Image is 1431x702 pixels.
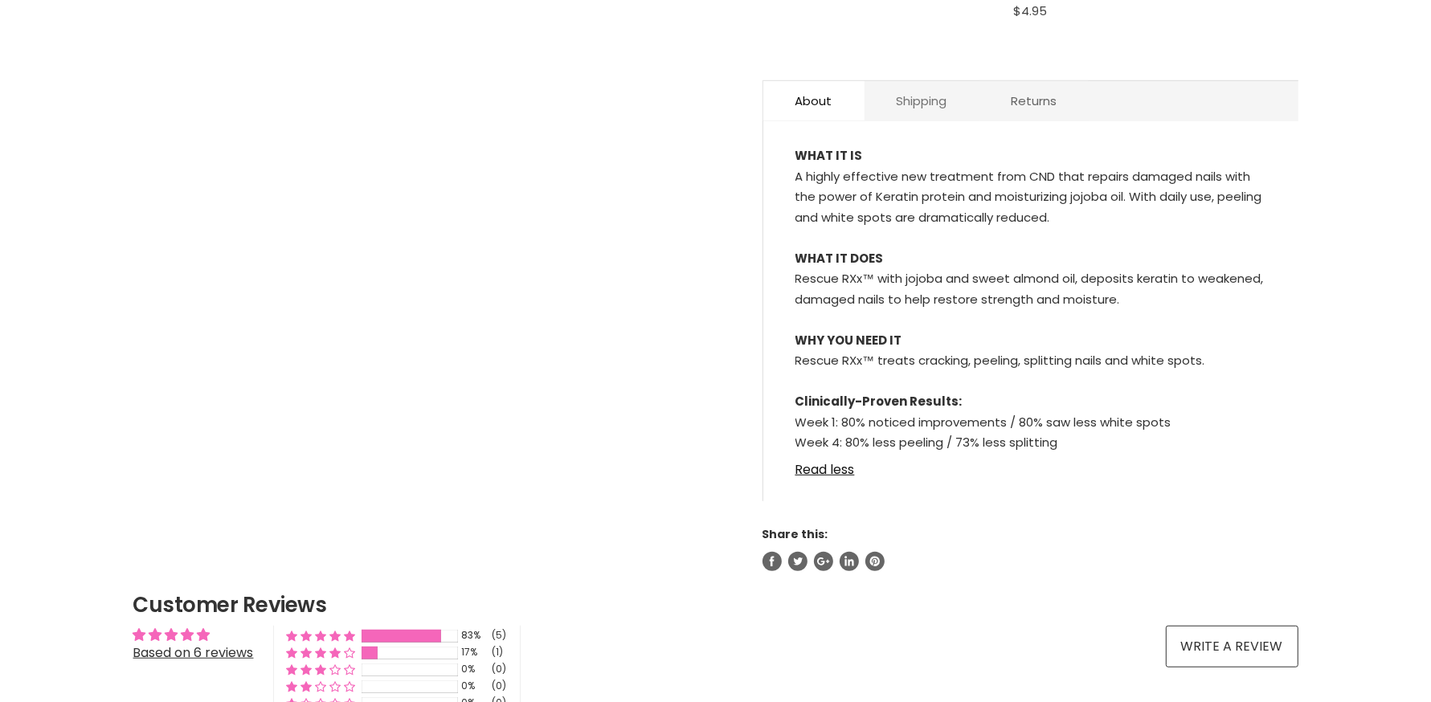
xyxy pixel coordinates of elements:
[795,250,884,267] strong: WHAT IT DOES
[462,646,488,659] div: 17%
[1013,2,1047,19] span: $4.95
[462,629,488,643] div: 83%
[979,81,1090,120] a: Returns
[763,81,865,120] a: About
[1166,626,1298,667] a: Write a review
[493,629,507,643] div: (5)
[795,453,1266,477] a: Read less
[865,81,979,120] a: Shipping
[763,527,1298,570] aside: Share this:
[133,590,1298,619] h2: Customer Reviews
[795,147,863,164] strong: WHAT IT IS
[133,626,254,644] div: Average rating is 4.83 stars
[493,646,504,659] div: (1)
[763,526,828,542] span: Share this:
[287,629,356,643] div: 83% (5) reviews with 5 star rating
[133,643,254,662] a: Based on 6 reviews
[795,145,1266,452] div: A highly effective new treatment from CND that repairs damaged nails with the power of Keratin pr...
[795,332,902,349] strong: WHY YOU NEED IT
[795,393,963,410] strong: Clinically-Proven Results:
[287,646,356,659] div: 17% (1) reviews with 4 star rating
